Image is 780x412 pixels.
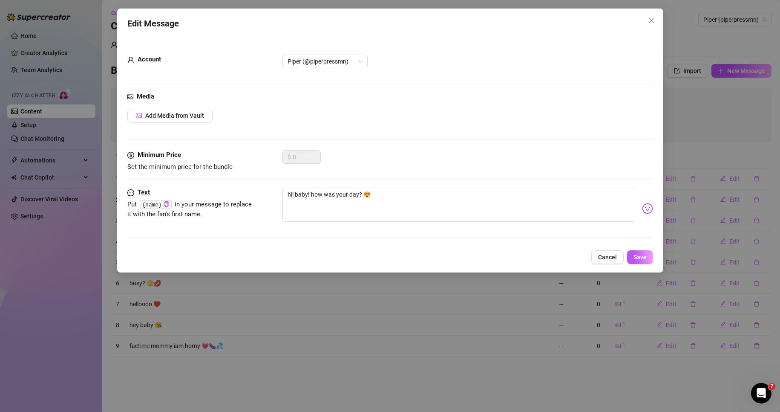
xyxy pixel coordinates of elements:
strong: Minimum Price [138,151,181,159]
span: Set the minimum price for the bundle [127,163,233,171]
button: Close [644,14,658,27]
button: Save [627,250,653,264]
span: close [648,17,654,24]
span: Edit Message [127,17,179,30]
strong: Media [137,93,154,100]
span: Add Media from Vault [145,112,204,119]
span: user [127,55,134,65]
span: picture [127,92,133,102]
span: dollar [127,150,134,160]
code: {name} [139,200,171,209]
span: Piper (@piperpressmn) [288,55,363,68]
span: picture [136,113,142,119]
span: Cancel [598,254,616,261]
span: Save [633,254,646,261]
button: Cancel [591,250,623,264]
button: Add Media from Vault [127,109,213,122]
span: copy [163,201,169,207]
img: svg%3e [642,203,653,214]
span: Close [644,17,658,24]
textarea: hii baby! how was your day? 😍 [282,188,635,222]
strong: Account [138,55,161,63]
iframe: Intercom live chat [751,383,771,403]
span: 7 [768,383,775,390]
span: message [127,188,134,198]
strong: Text [138,189,150,196]
span: Put in your message to replace it with the fan's first name. [127,200,252,218]
button: Click to Copy [163,201,169,208]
